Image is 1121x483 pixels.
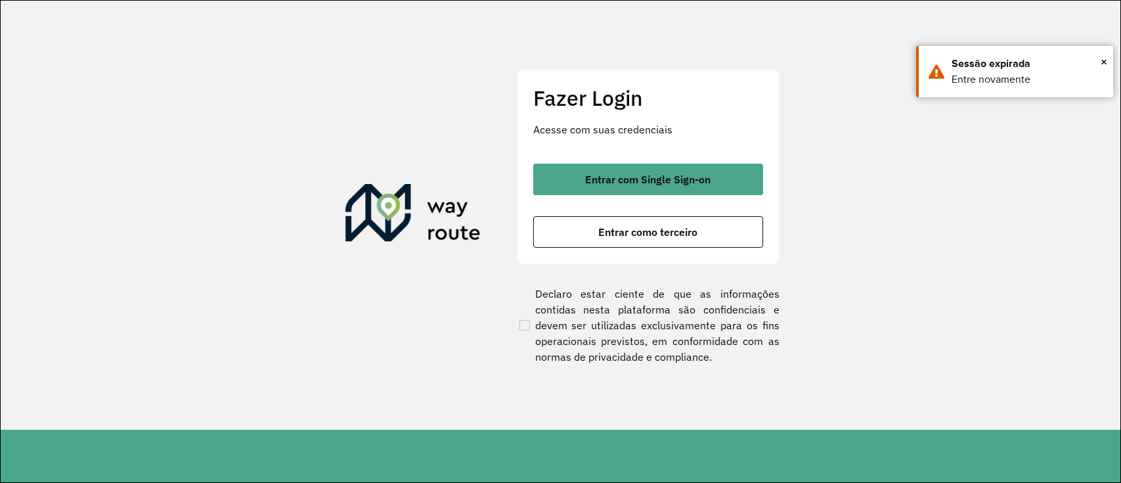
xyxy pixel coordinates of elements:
[533,164,763,195] button: button
[1101,52,1107,72] button: Close
[598,227,697,237] span: Entrar como terceiro
[345,184,481,247] img: Roteirizador AmbevTech
[1101,52,1107,72] span: ×
[533,122,763,137] p: Acesse com suas credenciais
[952,56,1103,72] div: Sessão expirada
[533,85,763,110] h2: Fazer Login
[517,286,780,365] label: Declaro estar ciente de que as informações contidas nesta plataforma são confidenciais e devem se...
[533,216,763,248] button: button
[585,174,711,185] span: Entrar com Single Sign-on
[952,72,1103,87] div: Entre novamente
